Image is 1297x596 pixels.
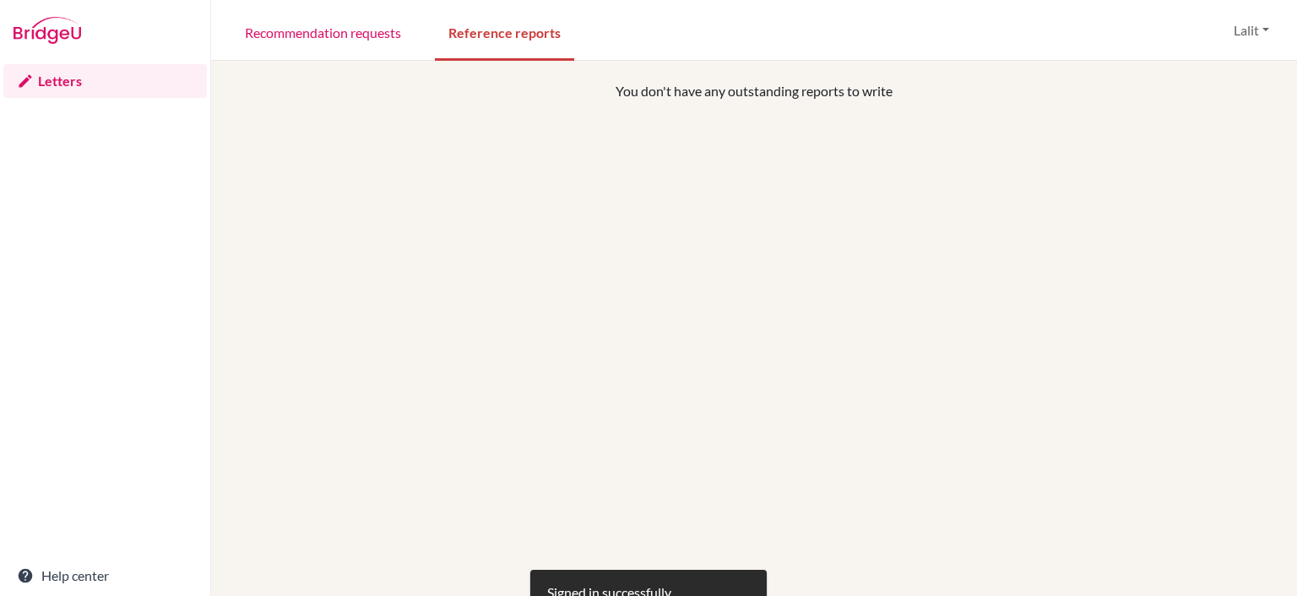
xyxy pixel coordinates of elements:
img: Bridge-U [14,17,81,44]
button: Lalit [1226,14,1277,46]
p: You don't have any outstanding reports to write [331,81,1177,101]
a: Help center [3,559,207,593]
a: Reference reports [435,3,574,61]
a: Letters [3,64,207,98]
a: Recommendation requests [231,3,415,61]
